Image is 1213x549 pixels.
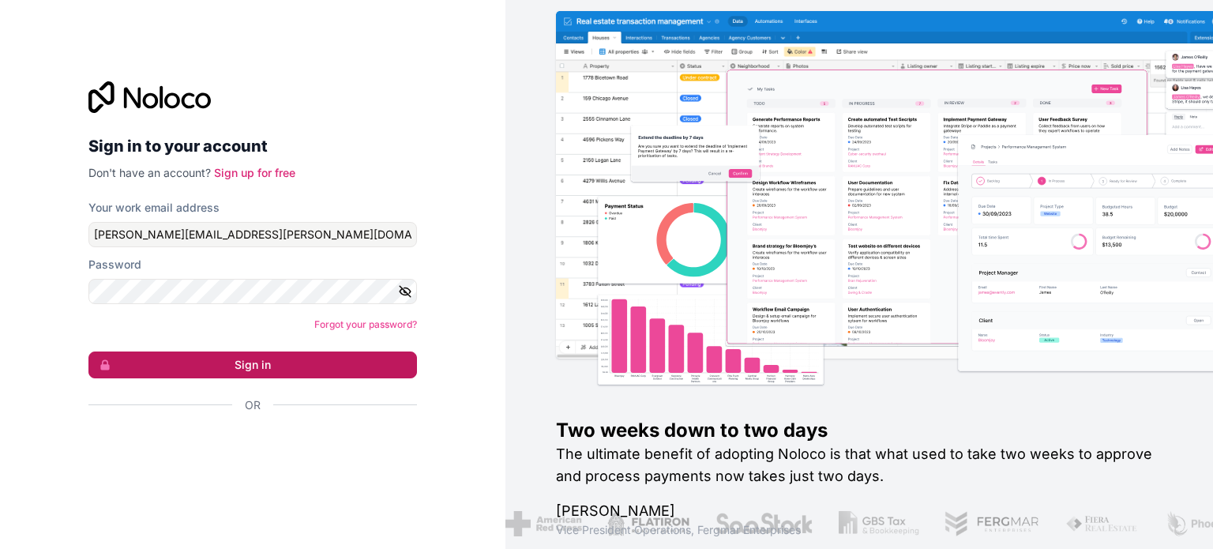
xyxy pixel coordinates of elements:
input: Password [88,279,417,304]
input: Email address [88,222,417,247]
label: Your work email address [88,200,220,216]
h1: Vice President Operations , Fergmar Enterprises [556,522,1162,538]
h2: The ultimate benefit of adopting Noloco is that what used to take two weeks to approve and proces... [556,443,1162,487]
button: Sign in [88,352,417,378]
iframe: Sign in with Google Button [81,431,412,465]
img: /assets/american-red-cross-BAupjrZR.png [505,511,582,536]
span: Or [245,397,261,413]
h2: Sign in to your account [88,132,417,160]
h1: Two weeks down to two days [556,418,1162,443]
span: Don't have an account? [88,166,211,179]
a: Sign up for free [214,166,295,179]
h1: [PERSON_NAME] [556,500,1162,522]
label: Password [88,257,141,273]
a: Forgot your password? [314,318,417,330]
